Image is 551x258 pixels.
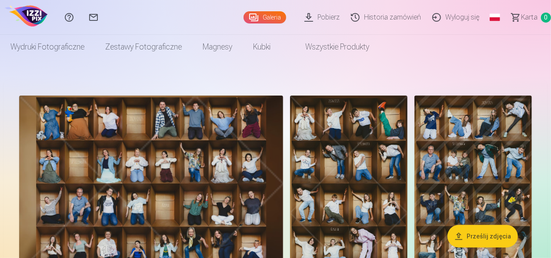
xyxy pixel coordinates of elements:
span: 0 [541,13,551,23]
a: Magnesy [192,35,243,59]
button: Prześlij zdjęcia [447,225,518,248]
a: Kubki [243,35,281,59]
a: Galeria [244,11,286,23]
a: Zestawy fotograficzne [95,35,192,59]
a: Wszystkie produkty [281,35,380,59]
span: Karta [521,12,538,23]
img: /bt3 [3,3,50,31]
